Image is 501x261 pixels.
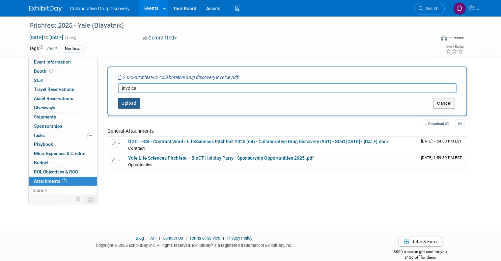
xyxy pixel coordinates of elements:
[118,98,140,109] button: Upload
[184,236,188,241] span: |
[163,236,183,241] a: Contact Us
[29,131,97,140] a: Tasks
[446,45,463,48] div: Event Rating
[423,119,451,128] a: Download All
[29,85,97,94] a: Travel Reservations
[221,236,226,241] span: |
[448,36,464,40] div: In-Person
[227,236,252,241] a: Privacy Policy
[29,241,359,248] div: Copyright © 2025 ExhibitDay, Inc. All rights reserved. ExhibitDay is a registered trademark of Ex...
[140,35,180,41] button: Committed
[34,105,55,110] span: Giveaways
[107,128,154,134] span: General Attachments
[29,186,97,195] a: more
[34,142,53,147] span: Playbook
[33,188,43,193] span: more
[29,149,97,158] a: Misc. Expenses & Credits
[46,46,57,51] a: Edit
[29,140,97,149] a: Playbook
[29,103,97,112] a: Giveaways
[157,236,162,241] span: |
[399,237,442,247] a: Refer & Earn
[369,255,472,260] div: $150 off for them.
[43,35,49,40] span: to
[136,236,144,241] a: Blog
[29,67,97,76] a: Booth
[421,139,462,144] span: Upload Timestamp
[128,155,314,161] a: Yale Life Sciences Pitchfest + BioCT Holiday Party - Sponsorship Opportunities 2025 .pdf
[34,114,56,119] span: Shipments
[48,68,54,73] span: Booth not reserved yet
[72,195,84,203] td: Personalize Event Tab Strip
[84,195,97,203] td: Toggle Event Tabs
[145,236,149,241] span: |
[150,236,156,241] a: API
[34,160,49,165] span: Budget
[62,178,67,183] span: 2
[34,78,44,83] span: Staff
[128,146,145,151] span: Contract
[34,151,85,156] span: Misc. Expenses & Credits
[441,35,447,40] img: Format-Inperson.png
[128,162,153,167] span: Opportunties
[65,36,76,40] span: (1 day)
[29,158,97,167] a: Budget
[34,178,67,184] span: Attachments
[118,75,238,80] i: 2025-pitchfest-02 collaborative drug discovery invoice.pdf
[34,68,54,74] span: Booth
[29,76,97,85] a: Staff
[34,169,78,174] span: ROI, Objectives & ROO
[70,6,129,11] span: Collaborative Drug Discovery
[369,245,472,260] div: $500 Amazon gift card for you,
[418,137,467,153] td: Upload Timestamp
[211,243,213,246] sup: ®
[418,153,467,170] td: Upload Timestamp
[34,96,73,101] span: Asset Reservations
[118,83,457,93] input: Enter description
[29,122,97,131] a: Sponsorships
[34,59,71,65] span: Event Information
[34,87,74,92] span: Travel Reservations
[29,177,97,186] a: Attachments2
[29,58,97,66] a: Event Information
[433,98,455,109] button: Cancel
[29,35,64,40] span: [DATE] [DATE]
[34,123,62,129] span: Sponsorships
[414,3,445,14] a: Search
[27,20,427,32] div: Pitchfest 2025 - Yale (Blavatnik)
[29,94,97,103] a: Asset Reservations
[400,34,464,44] div: Event Format
[189,236,220,241] a: Terms of Service
[29,45,57,53] td: Tags
[128,139,389,144] a: OGC - ESA - Contract Word - LifeSciences Pitchfest 2025 (64) - Collaborative Drug Discovery (951)...
[29,113,97,121] a: Shipments
[29,6,62,12] img: ExhibitDay
[63,45,85,52] div: Northeast
[29,168,97,176] a: ROI, Objectives & ROO
[423,6,438,11] span: Search
[453,2,466,15] img: Daniel Castro
[33,133,45,138] span: Tasks
[421,155,462,160] span: Upload Timestamp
